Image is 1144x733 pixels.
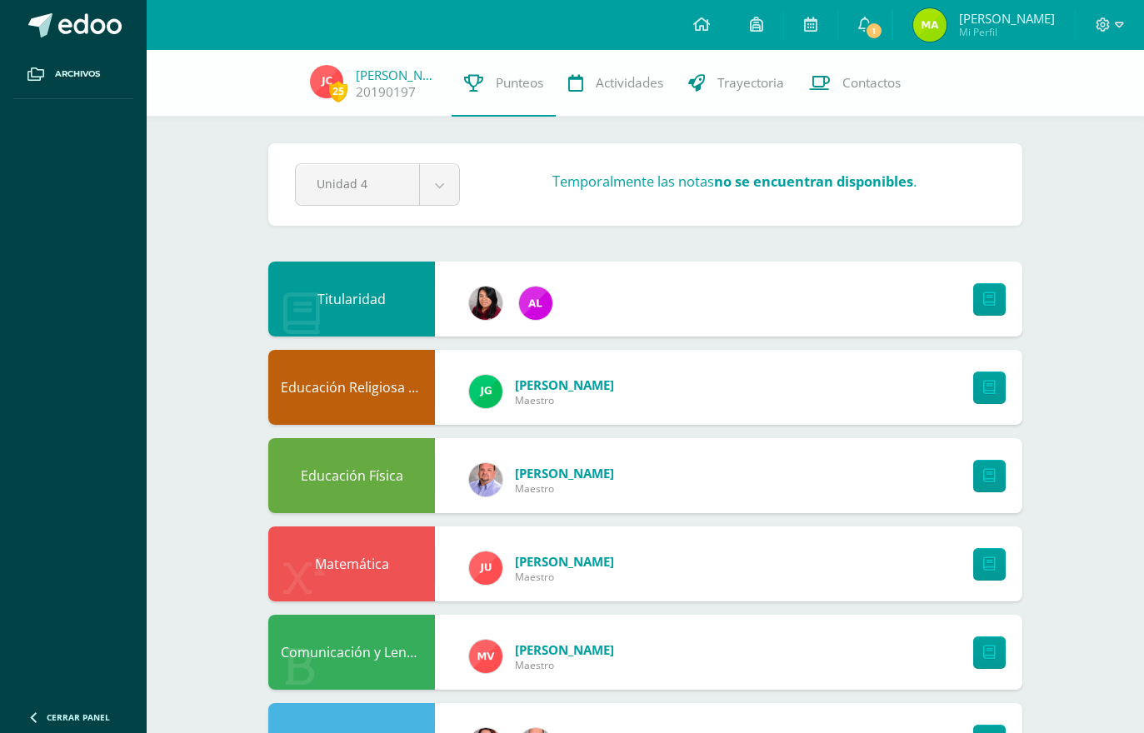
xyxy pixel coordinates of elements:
div: Educación Religiosa Escolar [268,350,435,425]
span: [PERSON_NAME] [515,553,614,570]
img: 1ff341f52347efc33ff1d2a179cbdb51.png [469,640,502,673]
span: [PERSON_NAME] [959,10,1055,27]
span: Unidad 4 [317,164,398,203]
h3: Temporalmente las notas . [552,172,917,191]
span: 25 [329,81,347,102]
div: Educación Física [268,438,435,513]
span: 1 [865,22,883,40]
span: [PERSON_NAME] [515,641,614,658]
span: [PERSON_NAME] [515,376,614,393]
a: [PERSON_NAME] [356,67,439,83]
a: Trayectoria [676,50,797,117]
span: Maestro [515,570,614,584]
span: Archivos [55,67,100,81]
img: 828cb0023f441a8cfd86ef47c58a2161.png [913,8,947,42]
a: Actividades [556,50,676,117]
div: Titularidad [268,262,435,337]
span: Actividades [596,74,663,92]
span: Maestro [515,481,614,496]
a: Archivos [13,50,133,99]
div: Matemática [268,526,435,601]
span: Cerrar panel [47,711,110,723]
span: Trayectoria [717,74,784,92]
img: 374004a528457e5f7e22f410c4f3e63e.png [469,287,502,320]
span: Punteos [496,74,543,92]
div: Comunicación y Lenguaje, Idioma Español [268,615,435,690]
strong: no se encuentran disponibles [714,172,913,191]
span: Contactos [842,74,901,92]
span: [PERSON_NAME] [515,465,614,481]
img: 6c58b5a751619099581147680274b29f.png [469,463,502,496]
img: 3da61d9b1d2c0c7b8f7e89c78bbce001.png [469,375,502,408]
img: b5613e1a4347ac065b47e806e9a54e9c.png [469,551,502,585]
img: ff5e2b5014265a1341a9b64191c2ad1f.png [310,65,343,98]
a: 20190197 [356,83,416,101]
img: 775a36a8e1830c9c46756a1d4adc11d7.png [519,287,552,320]
span: Maestro [515,393,614,407]
a: Punteos [452,50,556,117]
a: Contactos [797,50,913,117]
a: Unidad 4 [296,164,459,205]
span: Maestro [515,658,614,672]
span: Mi Perfil [959,25,1055,39]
